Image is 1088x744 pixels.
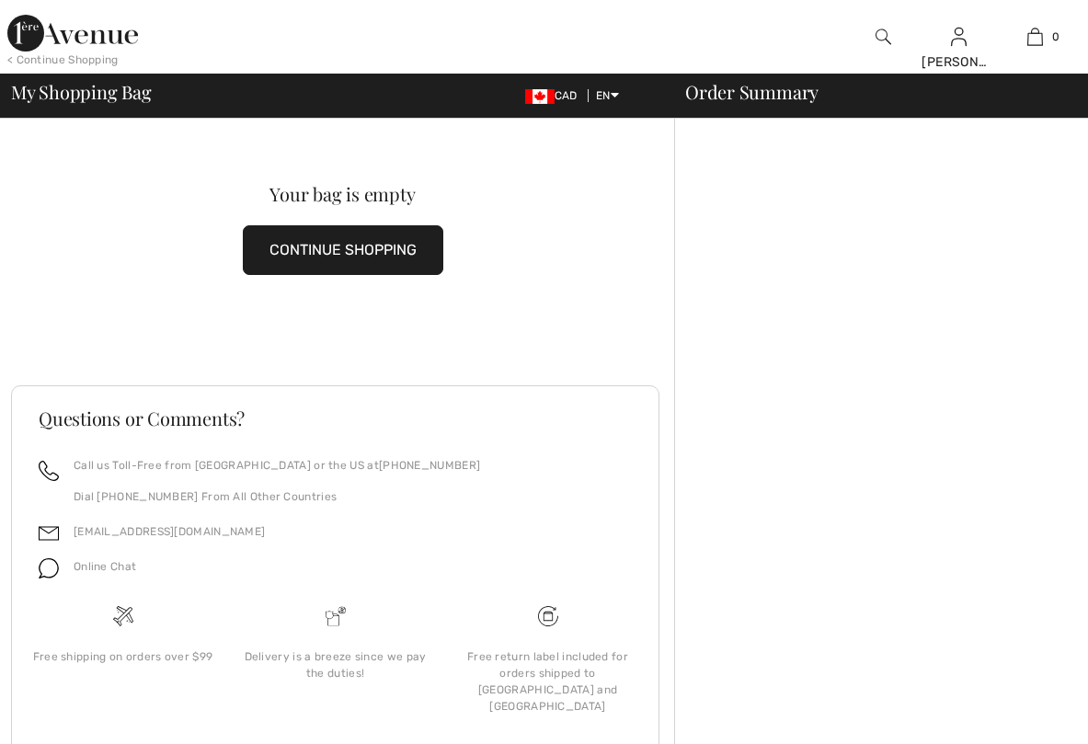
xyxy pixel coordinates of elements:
[74,525,265,538] a: [EMAIL_ADDRESS][DOMAIN_NAME]
[39,409,632,428] h3: Questions or Comments?
[7,15,138,52] img: 1ère Avenue
[39,523,59,544] img: email
[243,225,443,275] button: CONTINUE SHOPPING
[7,52,119,68] div: < Continue Shopping
[456,648,639,715] div: Free return label included for orders shipped to [GEOGRAPHIC_DATA] and [GEOGRAPHIC_DATA]
[31,648,214,665] div: Free shipping on orders over $99
[525,89,555,104] img: Canadian Dollar
[379,459,480,472] a: [PHONE_NUMBER]
[922,52,996,72] div: [PERSON_NAME]
[11,83,152,101] span: My Shopping Bag
[1027,26,1043,48] img: My Bag
[326,606,346,626] img: Delivery is a breeze since we pay the duties!
[244,648,427,681] div: Delivery is a breeze since we pay the duties!
[998,26,1072,48] a: 0
[525,89,585,102] span: CAD
[663,83,1077,101] div: Order Summary
[74,488,480,505] p: Dial [PHONE_NUMBER] From All Other Countries
[44,185,641,203] div: Your bag is empty
[39,461,59,481] img: call
[596,89,619,102] span: EN
[113,606,133,626] img: Free shipping on orders over $99
[74,457,480,474] p: Call us Toll-Free from [GEOGRAPHIC_DATA] or the US at
[951,28,967,45] a: Sign In
[1052,29,1059,45] span: 0
[951,26,967,48] img: My Info
[538,606,558,626] img: Free shipping on orders over $99
[876,26,891,48] img: search the website
[74,560,136,573] span: Online Chat
[39,558,59,578] img: chat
